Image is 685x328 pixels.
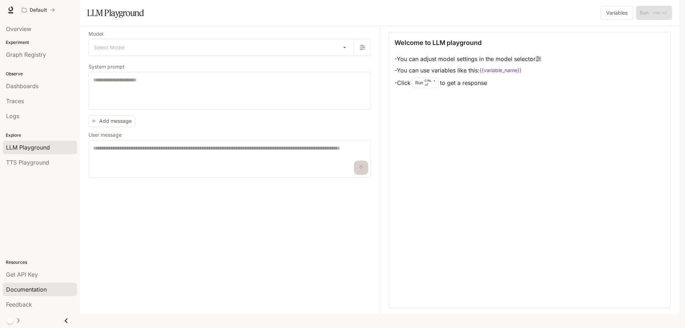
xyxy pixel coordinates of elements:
[87,6,144,20] h1: LLM Playground
[88,115,135,127] button: Add message
[88,31,103,36] p: Model
[88,64,125,69] p: System prompt
[425,79,435,87] p: ⏎
[395,76,541,90] li: - Click to get a response
[19,3,58,17] button: All workspaces
[412,77,438,88] div: Run
[395,65,541,76] li: - You can use variables like this:
[88,132,122,137] p: User message
[395,38,482,47] p: Welcome to LLM playground
[94,44,125,51] span: Select Model
[425,79,435,83] p: CTRL +
[479,67,522,74] code: {{variable_name}}
[600,6,633,20] button: Variables
[89,39,354,56] div: Select Model
[30,7,47,13] p: Default
[395,53,541,65] li: - You can adjust model settings in the model selector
